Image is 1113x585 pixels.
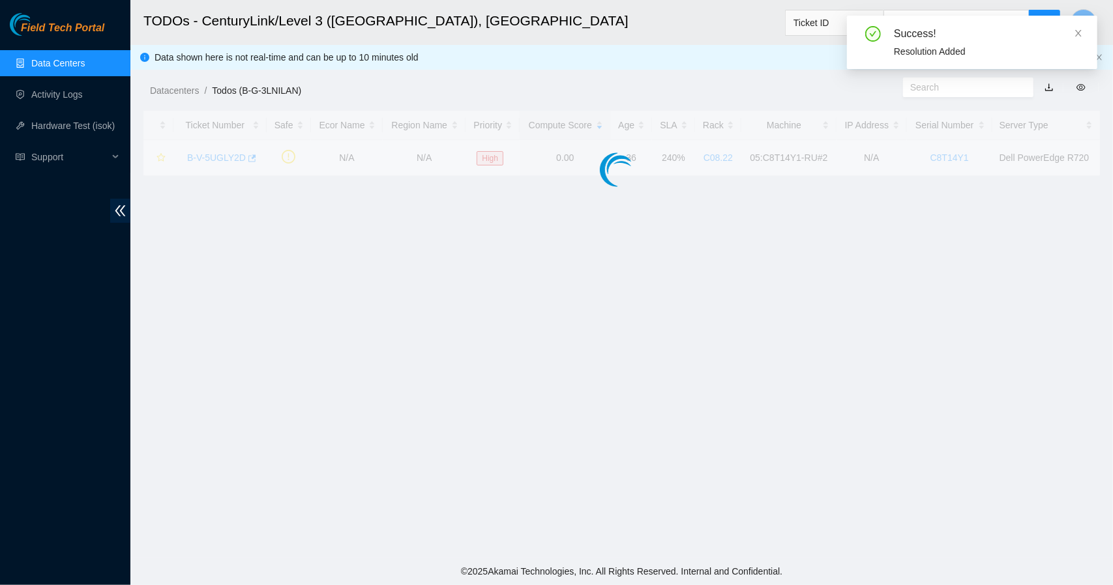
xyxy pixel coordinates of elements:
a: Akamai TechnologiesField Tech Portal [10,23,104,40]
div: Success! [894,26,1082,42]
img: Akamai Technologies [10,13,66,36]
input: Search [910,80,1016,94]
span: check-circle [865,26,881,42]
button: J [1071,9,1097,35]
a: Todos (B-G-3LNILAN) [212,85,301,96]
span: Field Tech Portal [21,22,104,35]
button: close [1095,53,1103,62]
button: search [1029,10,1060,36]
a: Hardware Test (isok) [31,121,115,131]
span: eye [1076,83,1086,92]
span: double-left [110,199,130,223]
a: Datacenters [150,85,199,96]
span: Support [31,144,108,170]
span: close [1074,29,1083,38]
button: download [1035,77,1063,98]
span: Ticket ID [794,13,876,33]
input: Enter text here... [883,10,1030,36]
span: read [16,152,25,162]
span: close [1095,53,1103,61]
a: Data Centers [31,58,85,68]
span: J [1081,14,1086,31]
div: Resolution Added [894,44,1082,59]
a: Activity Logs [31,89,83,100]
footer: © 2025 Akamai Technologies, Inc. All Rights Reserved. Internal and Confidential. [130,558,1113,585]
span: / [204,85,207,96]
